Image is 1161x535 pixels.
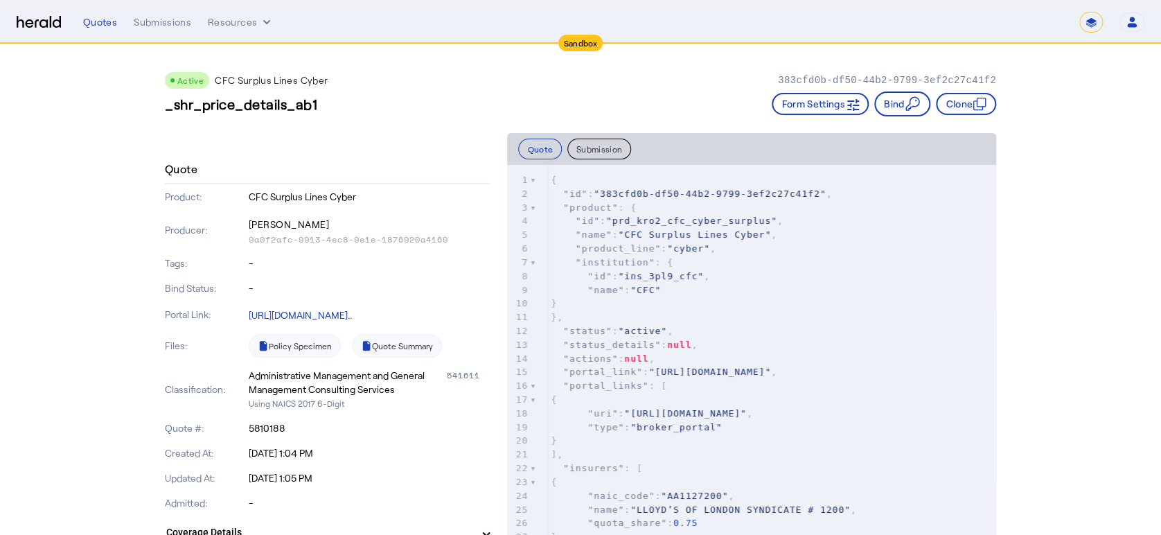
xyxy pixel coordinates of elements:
[551,518,698,528] span: :
[551,312,563,322] span: },
[507,283,530,297] div: 9
[551,491,734,501] span: : ,
[558,35,603,51] div: Sandbox
[587,505,624,515] span: "name"
[507,228,530,242] div: 5
[661,491,728,501] span: "AA1127200"
[352,334,442,358] a: Quote Summary
[208,15,274,29] button: Resources dropdown menu
[165,256,246,270] p: Tags:
[576,216,600,226] span: "id"
[507,434,530,448] div: 20
[507,503,530,517] div: 25
[518,139,562,159] button: Quote
[551,271,710,281] span: : ,
[630,505,851,515] span: "LLOYD’S OF LONDON SYNDICATE # 1200"
[551,326,673,336] span: : ,
[507,516,530,530] div: 26
[507,214,530,228] div: 4
[551,422,722,432] span: :
[507,201,530,215] div: 3
[507,256,530,270] div: 7
[563,380,649,391] span: "portal_links"
[563,326,612,336] span: "status"
[165,446,246,460] p: Created At:
[551,394,557,405] span: {
[587,491,655,501] span: "naic_code"
[165,339,246,353] p: Files:
[507,352,530,366] div: 14
[576,257,655,267] span: "institution"
[576,243,662,254] span: "product_line"
[249,309,352,321] a: [URL][DOMAIN_NAME]..
[587,518,667,528] span: "quota_share"
[630,422,722,432] span: "broker_portal"
[551,257,673,267] span: : {
[249,234,491,245] p: 9a0f2afc-9913-4ec8-9e1e-1876920a4169
[778,73,996,87] p: 383cfd0b-df50-44b2-9799-3ef2c27c41f2
[667,243,710,254] span: "cyber"
[165,190,246,204] p: Product:
[215,73,328,87] p: CFC Surplus Lines Cyber
[551,435,557,446] span: }
[507,462,530,475] div: 22
[507,379,530,393] div: 16
[134,15,191,29] div: Submissions
[165,421,246,435] p: Quote #:
[630,285,661,295] span: "CFC"
[507,421,530,435] div: 19
[551,449,563,459] span: ],
[551,408,752,419] span: : ,
[165,471,246,485] p: Updated At:
[551,216,783,226] span: : ,
[606,216,777,226] span: "prd_kro2_cfc_cyber_surplus"
[563,353,618,364] span: "actions"
[619,229,772,240] span: "CFC Surplus Lines Cyber"
[594,188,826,199] span: "383cfd0b-df50-44b2-9799-3ef2c27c41f2"
[507,393,530,407] div: 17
[165,496,246,510] p: Admitted:
[249,256,491,270] p: -
[551,298,557,308] span: }
[507,310,530,324] div: 11
[649,367,772,377] span: "[URL][DOMAIN_NAME]"
[507,365,530,379] div: 15
[551,285,661,295] span: :
[249,281,491,295] p: -
[551,188,832,199] span: : ,
[619,326,668,336] span: "active"
[563,188,587,199] span: "id"
[563,367,643,377] span: "portal_link"
[507,173,530,187] div: 1
[507,270,530,283] div: 8
[446,369,490,396] div: 541611
[576,229,612,240] span: "name"
[249,421,491,435] p: 5810188
[165,161,197,177] h4: Quote
[874,91,930,116] button: Bind
[507,489,530,503] div: 24
[507,407,530,421] div: 18
[551,175,557,185] span: {
[165,223,246,237] p: Producer:
[587,285,624,295] span: "name"
[587,271,612,281] span: "id"
[177,76,204,85] span: Active
[551,340,698,350] span: : ,
[507,448,530,462] div: 21
[551,380,667,391] span: : [
[624,408,747,419] span: "[URL][DOMAIN_NAME]"
[551,353,655,364] span: : ,
[563,340,661,350] span: "status_details"
[249,334,341,358] a: Policy Specimen
[667,340,691,350] span: null
[563,463,624,473] span: "insurers"
[165,383,246,396] p: Classification:
[551,229,777,240] span: : ,
[249,369,444,396] div: Administrative Management and General Management Consulting Services
[249,496,491,510] p: -
[936,93,996,115] button: Clone
[551,477,557,487] span: {
[624,353,648,364] span: null
[249,190,491,204] p: CFC Surplus Lines Cyber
